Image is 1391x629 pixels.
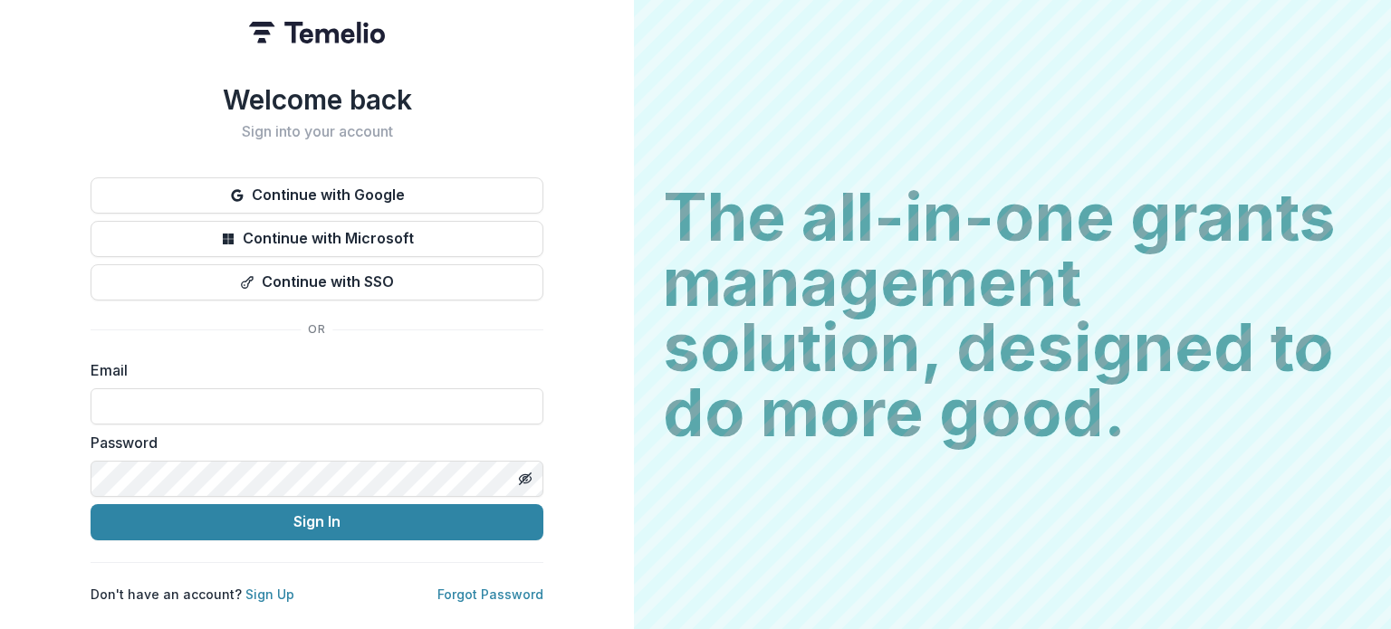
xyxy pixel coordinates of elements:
[91,123,543,140] h2: Sign into your account
[91,83,543,116] h1: Welcome back
[91,177,543,214] button: Continue with Google
[91,585,294,604] p: Don't have an account?
[249,22,385,43] img: Temelio
[511,464,540,493] button: Toggle password visibility
[437,586,543,602] a: Forgot Password
[91,221,543,257] button: Continue with Microsoft
[91,504,543,540] button: Sign In
[245,586,294,602] a: Sign Up
[91,432,532,453] label: Password
[91,264,543,300] button: Continue with SSO
[91,359,532,381] label: Email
